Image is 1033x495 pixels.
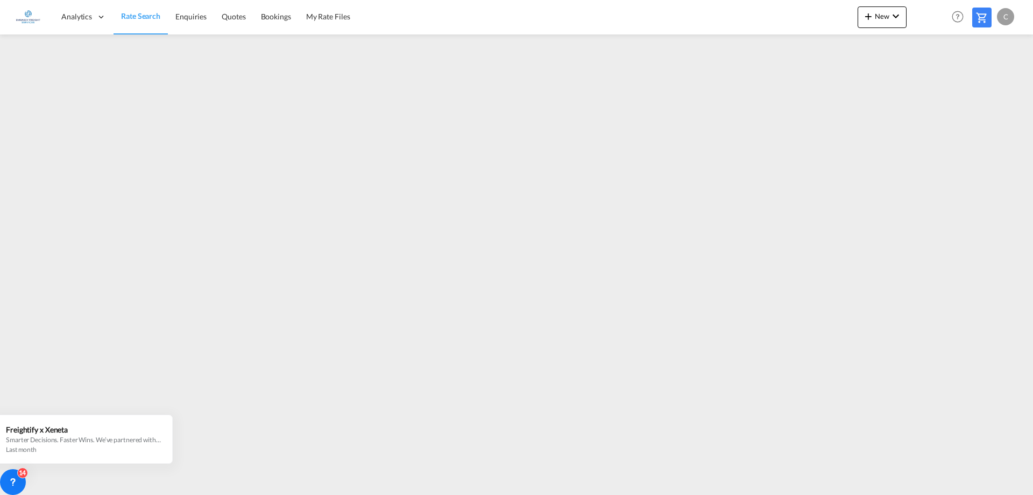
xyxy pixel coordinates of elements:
img: e1326340b7c511ef854e8d6a806141ad.jpg [16,5,40,29]
span: Rate Search [121,11,160,20]
span: Enquiries [175,12,207,21]
md-icon: icon-plus 400-fg [862,10,875,23]
div: Help [949,8,972,27]
span: My Rate Files [306,12,350,21]
span: Help [949,8,967,26]
span: Quotes [222,12,245,21]
div: C [997,8,1014,25]
span: Bookings [261,12,291,21]
md-icon: icon-chevron-down [889,10,902,23]
span: New [862,12,902,20]
button: icon-plus 400-fgNewicon-chevron-down [858,6,907,28]
span: Analytics [61,11,92,22]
